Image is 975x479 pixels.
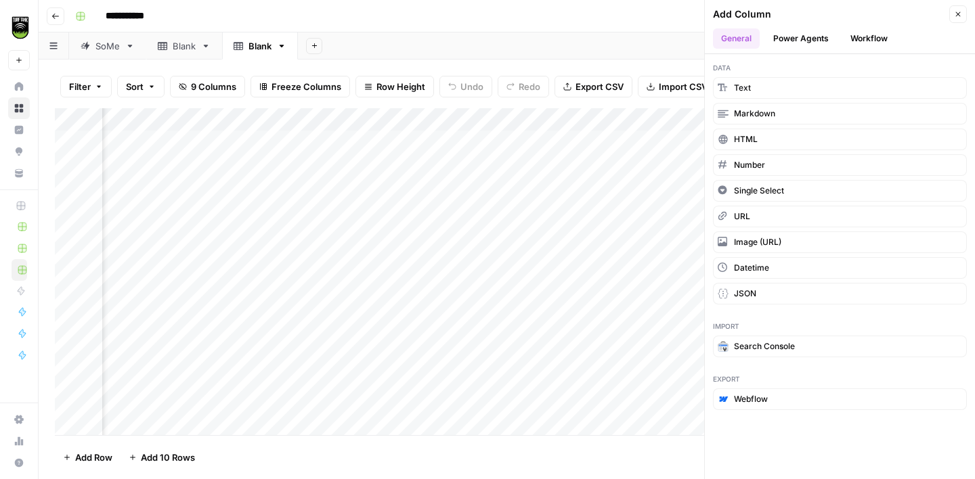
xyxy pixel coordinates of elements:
span: Undo [460,80,483,93]
span: Image (URL) [734,236,781,248]
span: Redo [519,80,540,93]
button: Webflow [713,388,967,410]
span: Export CSV [576,80,624,93]
span: URL [734,210,750,223]
a: Blank [146,32,222,60]
button: Help + Support [8,452,30,474]
button: Export CSV [555,76,632,97]
span: Webflow [734,393,768,405]
span: Number [734,159,765,171]
span: Single Select [734,185,784,197]
button: General [713,28,760,49]
button: Sort [117,76,165,97]
button: Text [713,77,967,99]
button: Filter [60,76,112,97]
span: Filter [69,80,91,93]
button: Row Height [355,76,434,97]
button: URL [713,206,967,227]
button: Search Console [713,336,967,357]
span: Row Height [376,80,425,93]
span: Text [734,82,751,94]
button: Import CSV [638,76,716,97]
span: Add Row [75,451,112,464]
a: Home [8,76,30,97]
button: Number [713,154,967,176]
span: Import CSV [659,80,708,93]
span: Export [713,373,967,384]
a: Opportunities [8,141,30,162]
img: Turf Tank - Data Team Logo [8,16,32,40]
div: SoMe [95,39,120,53]
a: Your Data [8,162,30,184]
button: Power Agents [765,28,837,49]
a: Browse [8,97,30,119]
span: Freeze Columns [272,80,341,93]
span: Import [713,321,967,332]
span: JSON [734,288,756,300]
span: Datetime [734,262,769,274]
span: Data [713,62,967,73]
span: Sort [126,80,144,93]
button: Freeze Columns [251,76,350,97]
button: Datetime [713,257,967,279]
button: 9 Columns [170,76,245,97]
button: HTML [713,129,967,150]
div: Blank [248,39,272,53]
span: Markdown [734,108,775,120]
button: Redo [498,76,549,97]
span: HTML [734,133,758,145]
a: SoMe [69,32,146,60]
button: Add Row [55,447,121,468]
button: JSON [713,283,967,304]
span: 9 Columns [191,80,236,93]
button: Workspace: Turf Tank - Data Team [8,11,30,45]
a: Blank [222,32,298,60]
a: Settings [8,409,30,430]
span: Add 10 Rows [141,451,195,464]
button: Add 10 Rows [121,447,203,468]
button: Image (URL) [713,231,967,253]
button: Markdown [713,103,967,124]
button: Workflow [842,28,896,49]
span: Search Console [734,340,795,352]
button: Single Select [713,180,967,202]
a: Insights [8,119,30,141]
div: Blank [173,39,196,53]
button: Undo [439,76,492,97]
a: Usage [8,430,30,452]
